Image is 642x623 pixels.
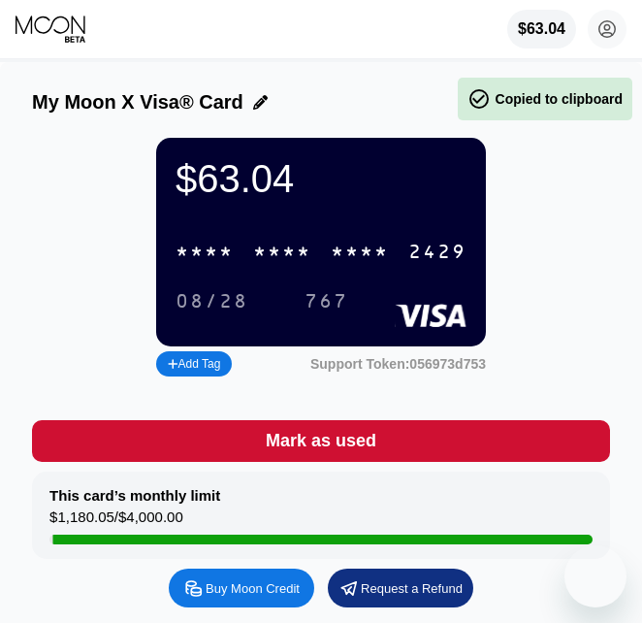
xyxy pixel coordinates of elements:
span:  [467,87,491,111]
div: This card’s monthly limit [49,487,220,504]
div: Support Token: 056973d753 [310,356,486,372]
div: Buy Moon Credit [206,580,300,597]
div: Request a Refund [328,569,473,607]
div: Mark as used [266,430,376,452]
div: Buy Moon Credit [169,569,314,607]
div: 767 [290,285,363,317]
div: Add Tag [156,351,232,377]
div: $63.04 [176,157,466,201]
div: $63.04 [507,10,576,49]
div: Copied to clipboard [467,87,623,111]
div: Support Token:056973d753 [310,356,486,372]
div: My Moon X Visa® Card [32,91,243,114]
div: 08/28 [161,285,263,317]
div: Add Tag [168,357,220,371]
div: 08/28 [176,291,248,313]
div: 767 [305,291,348,313]
iframe: 메시징 창을 시작하는 버튼 [564,545,626,607]
div: $1,180.05 / $4,000.00 [49,508,183,535]
div: 2429 [408,242,466,264]
div: Mark as used [32,420,610,462]
div: $63.04 [518,20,565,38]
div: Request a Refund [361,580,463,597]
